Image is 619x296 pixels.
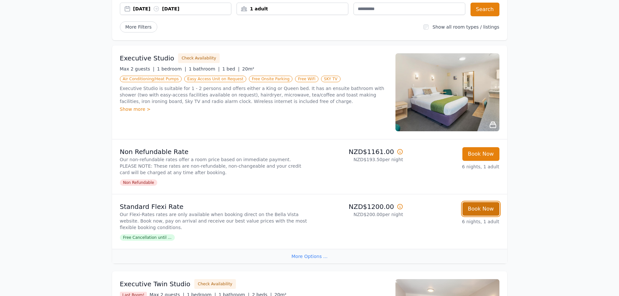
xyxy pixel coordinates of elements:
span: Free WiFi [295,76,318,82]
button: Search [471,3,499,16]
span: 1 bedroom | [157,66,186,71]
button: Check Availability [194,279,236,289]
div: More Options ... [112,249,507,264]
p: NZD$200.00 per night [312,211,403,218]
span: Free Cancellation until ... [120,234,175,241]
span: 1 bathroom | [189,66,220,71]
button: Check Availability [178,53,220,63]
span: Air Conditioning/Heat Pumps [120,76,182,82]
span: 20m² [242,66,254,71]
label: Show all room types / listings [432,24,499,30]
p: NZD$1200.00 [312,202,403,211]
button: Book Now [462,202,499,216]
div: [DATE] [DATE] [133,6,231,12]
p: Non Refundable Rate [120,147,307,156]
span: Non Refundable [120,179,158,186]
span: 1 bed | [222,66,239,71]
button: Book Now [462,147,499,161]
p: 6 nights, 1 adult [408,163,499,170]
span: SKY TV [321,76,341,82]
p: Standard Flexi Rate [120,202,307,211]
p: Our Flexi-Rates rates are only available when booking direct on the Bella Vista website. Book now... [120,211,307,231]
h3: Executive Twin Studio [120,279,190,289]
p: Our non-refundable rates offer a room price based on immediate payment. PLEASE NOTE: These rates ... [120,156,307,176]
span: More Filters [120,21,157,32]
div: Show more > [120,106,388,112]
p: Executive Studio is suitable for 1 - 2 persons and offers either a King or Queen bed. It has an e... [120,85,388,105]
span: Max 2 guests | [120,66,155,71]
h3: Executive Studio [120,54,174,63]
p: NZD$1161.00 [312,147,403,156]
p: NZD$193.50 per night [312,156,403,163]
p: 6 nights, 1 adult [408,218,499,225]
span: Easy Access Unit on Request [184,76,246,82]
span: Free Onsite Parking [249,76,292,82]
div: 1 adult [237,6,348,12]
